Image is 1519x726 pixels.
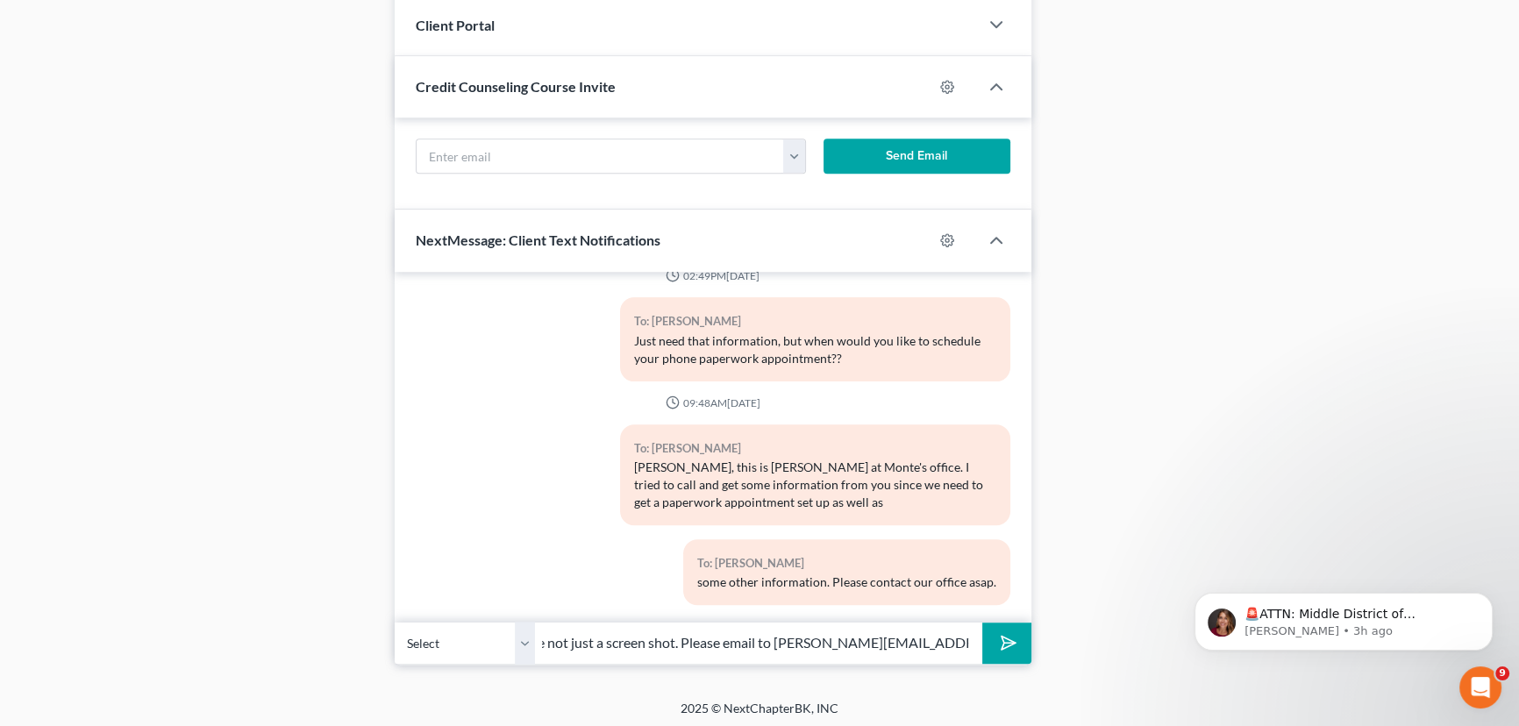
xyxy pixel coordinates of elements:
[697,553,996,573] div: To: [PERSON_NAME]
[1168,556,1519,679] iframe: Intercom notifications message
[1459,666,1501,708] iframe: Intercom live chat
[824,139,1010,174] button: Send Email
[417,139,784,173] input: Enter email
[416,17,495,33] span: Client Portal
[634,438,996,459] div: To: [PERSON_NAME]
[634,459,996,511] div: [PERSON_NAME], this is [PERSON_NAME] at Monte's office. I tried to call and get some information ...
[416,395,1010,410] div: 09:48AM[DATE]
[416,268,1010,283] div: 02:49PM[DATE]
[535,622,982,665] input: Say something...
[1495,666,1509,680] span: 9
[697,573,996,591] div: some other information. Please contact our office asap.
[416,78,616,95] span: Credit Counseling Course Invite
[634,311,996,331] div: To: [PERSON_NAME]
[634,332,996,367] div: Just need that information, but when would you like to schedule your phone paperwork appointment??
[416,231,660,248] span: NextMessage: Client Text Notifications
